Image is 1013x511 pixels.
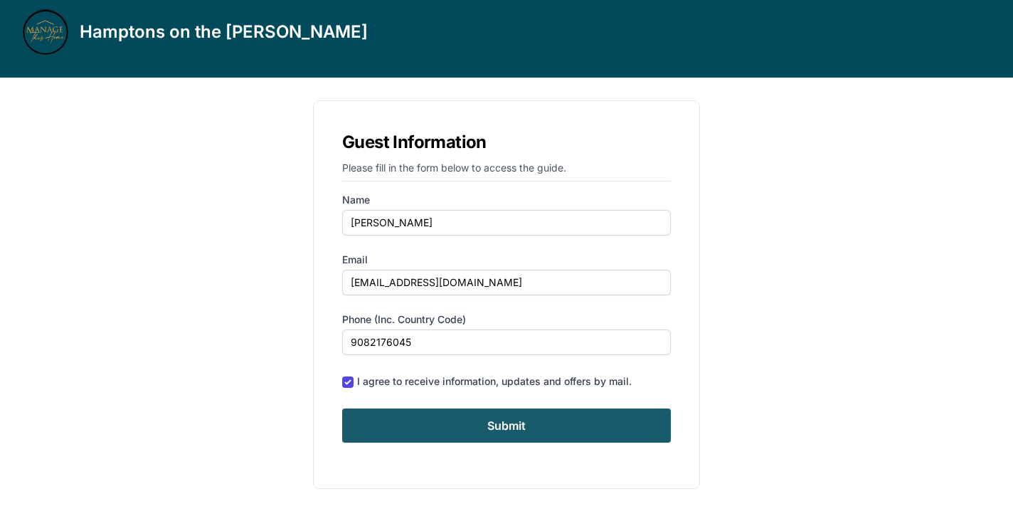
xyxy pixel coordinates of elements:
p: Please fill in the form below to access the guide. [342,161,671,181]
label: Name [342,193,671,207]
input: Submit [342,409,671,443]
label: Email [342,253,671,267]
h1: Guest Information [342,130,671,155]
img: 0gd5q1mryxf99wh8o9ohubavf23j [23,9,68,55]
div: I agree to receive information, updates and offers by mail. [357,374,632,389]
label: Phone (inc. country code) [342,312,671,327]
a: Hamptons on the [PERSON_NAME] [23,9,368,55]
h3: Hamptons on the [PERSON_NAME] [80,21,368,43]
